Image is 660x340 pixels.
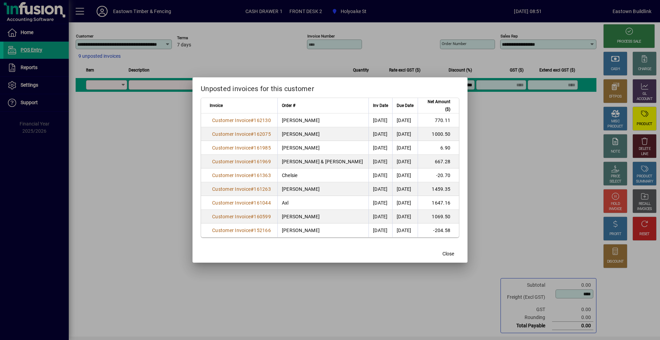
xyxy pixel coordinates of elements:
a: Customer Invoice#152166 [210,227,273,234]
td: 667.28 [418,155,459,168]
span: # [251,200,254,206]
button: Close [437,248,459,260]
span: # [251,145,254,151]
td: 1069.50 [418,210,459,223]
td: [DATE] [392,196,418,210]
span: # [251,159,254,164]
span: Customer Invoice [212,173,251,178]
span: Chelsie [282,173,298,178]
td: [DATE] [392,127,418,141]
td: [DATE] [368,127,392,141]
td: 6.90 [418,141,459,155]
a: Customer Invoice#161985 [210,144,273,152]
span: # [251,186,254,192]
td: [DATE] [392,168,418,182]
a: Customer Invoice#160599 [210,213,273,220]
span: Inv Date [373,102,388,109]
span: 152166 [254,228,271,233]
a: Customer Invoice#162075 [210,130,273,138]
td: 1459.35 [418,182,459,196]
span: Customer Invoice [212,131,251,137]
span: Customer Invoice [212,186,251,192]
span: 161985 [254,145,271,151]
span: Customer Invoice [212,214,251,219]
span: [PERSON_NAME] [282,214,320,219]
td: [DATE] [368,196,392,210]
span: # [251,214,254,219]
span: 162075 [254,131,271,137]
span: Order # [282,102,295,109]
span: 161044 [254,200,271,206]
td: [DATE] [368,223,392,237]
td: [DATE] [368,182,392,196]
td: 770.11 [418,113,459,127]
td: [DATE] [368,141,392,155]
td: -204.58 [418,223,459,237]
td: [DATE] [392,210,418,223]
td: [DATE] [368,155,392,168]
td: [DATE] [368,113,392,127]
span: Customer Invoice [212,118,251,123]
span: Close [442,250,454,257]
span: [PERSON_NAME] & [PERSON_NAME] [282,159,363,164]
span: # [251,118,254,123]
td: [DATE] [392,113,418,127]
span: [PERSON_NAME] [282,228,320,233]
td: [DATE] [392,223,418,237]
a: Customer Invoice#161363 [210,172,273,179]
span: Customer Invoice [212,145,251,151]
a: Customer Invoice#162130 [210,117,273,124]
span: 160599 [254,214,271,219]
a: Customer Invoice#161969 [210,158,273,165]
a: Customer Invoice#161044 [210,199,273,207]
span: 161969 [254,159,271,164]
span: [PERSON_NAME] [282,145,320,151]
span: # [251,173,254,178]
span: 161263 [254,186,271,192]
span: Due Date [397,102,414,109]
span: 162130 [254,118,271,123]
span: Customer Invoice [212,228,251,233]
span: Invoice [210,102,223,109]
span: Net Amount ($) [422,98,450,113]
h2: Unposted invoices for this customer [192,77,467,97]
span: # [251,228,254,233]
span: [PERSON_NAME] [282,186,320,192]
td: 1647.16 [418,196,459,210]
span: 161363 [254,173,271,178]
span: Axl [282,200,289,206]
span: Customer Invoice [212,200,251,206]
td: [DATE] [368,168,392,182]
span: [PERSON_NAME] [282,118,320,123]
span: [PERSON_NAME] [282,131,320,137]
a: Customer Invoice#161263 [210,185,273,193]
td: [DATE] [368,210,392,223]
td: [DATE] [392,182,418,196]
td: 1000.50 [418,127,459,141]
span: Customer Invoice [212,159,251,164]
span: # [251,131,254,137]
td: [DATE] [392,155,418,168]
td: [DATE] [392,141,418,155]
td: -20.70 [418,168,459,182]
